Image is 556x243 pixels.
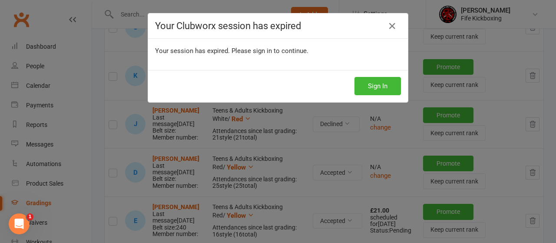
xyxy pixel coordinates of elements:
a: Close [385,19,399,33]
span: Your session has expired. Please sign in to continue. [155,47,308,55]
button: Sign In [354,77,401,95]
h4: Your Clubworx session has expired [155,20,401,31]
span: 1 [26,213,33,220]
iframe: Intercom live chat [9,213,30,234]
